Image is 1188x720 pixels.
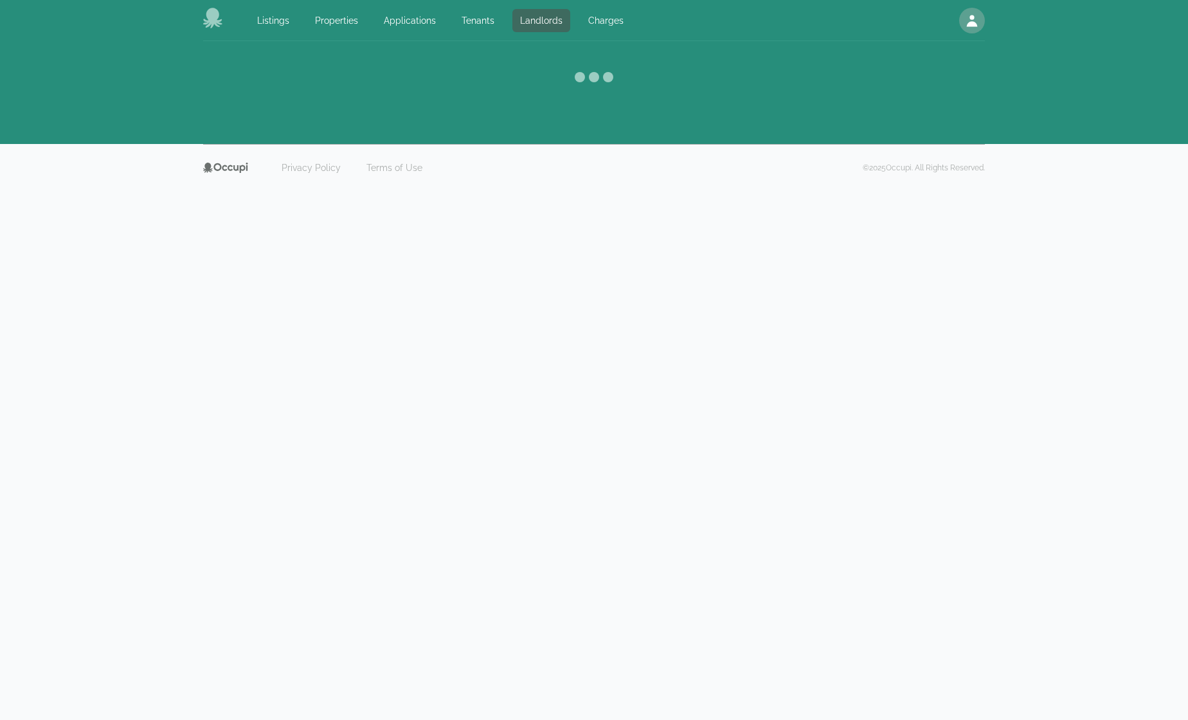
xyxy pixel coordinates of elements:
[274,157,348,178] a: Privacy Policy
[580,9,631,32] a: Charges
[249,9,297,32] a: Listings
[512,9,570,32] a: Landlords
[359,157,430,178] a: Terms of Use
[307,9,366,32] a: Properties
[863,163,985,173] p: © 2025 Occupi. All Rights Reserved.
[454,9,502,32] a: Tenants
[376,9,444,32] a: Applications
